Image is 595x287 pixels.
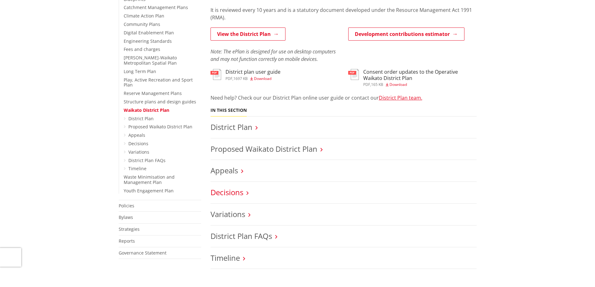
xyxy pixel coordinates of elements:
span: 1697 KB [233,76,248,81]
a: Reserve Management Plans [124,90,182,96]
span: 165 KB [371,82,383,87]
a: Waikato District Plan [124,107,169,113]
span: pdf [363,82,370,87]
h3: District plan user guide [226,69,280,75]
div: , [363,83,477,87]
a: Reports [119,238,135,244]
a: Variations [211,209,245,219]
a: Timeline [211,253,240,263]
a: Climate Action Plan [124,13,164,19]
p: It is reviewed every 10 years and is a statutory document developed under the Resource Management... [211,6,477,21]
a: Youth Engagement Plan [124,188,174,194]
a: Bylaws [119,214,133,220]
a: Engineering Standards [124,38,172,44]
a: Decisions [211,187,243,197]
a: Development contributions estimator [348,27,464,41]
span: Download [389,82,407,87]
p: Need help? Check our our District Plan online user guide or contact our [211,94,477,101]
a: Appeals [211,165,238,176]
h5: In this section [211,108,247,113]
img: document-pdf.svg [348,69,359,80]
a: Long Term Plan [124,68,156,74]
em: Note: The ePlan is designed for use on desktop computers and may not function correctly on mobile... [211,48,336,62]
a: Fees and charges [124,46,160,52]
div: , [226,77,280,81]
a: District Plan [128,116,154,121]
a: Proposed Waikato District Plan [128,124,192,130]
a: Waste Minimisation and Management Plan [124,174,175,185]
a: Variations [128,149,149,155]
a: View the District Plan [211,27,285,41]
a: Decisions [128,141,148,146]
a: Appeals [128,132,145,138]
a: District Plan FAQs [128,157,166,163]
a: Strategies [119,226,140,232]
a: Policies [119,203,134,209]
a: [PERSON_NAME]-Waikato Metropolitan Spatial Plan [124,55,177,66]
img: document-pdf.svg [211,69,221,80]
a: Digital Enablement Plan [124,30,174,36]
a: District Plan FAQs [211,231,272,241]
a: Community Plans [124,21,160,27]
span: Download [254,76,271,81]
a: Governance Statement [119,250,166,256]
a: District Plan [211,122,252,132]
span: pdf [226,76,232,81]
a: Proposed Waikato District Plan [211,144,317,154]
a: Consent order updates to the Operative Waikato District Plan pdf,165 KB Download [348,69,477,86]
a: Play, Active Recreation and Sport Plan [124,77,193,88]
a: Timeline [128,166,146,171]
a: Catchment Management Plans [124,4,188,10]
a: District plan user guide pdf,1697 KB Download [211,69,280,80]
h3: Consent order updates to the Operative Waikato District Plan [363,69,477,81]
a: District Plan team. [379,94,422,101]
a: Structure plans and design guides [124,99,196,105]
